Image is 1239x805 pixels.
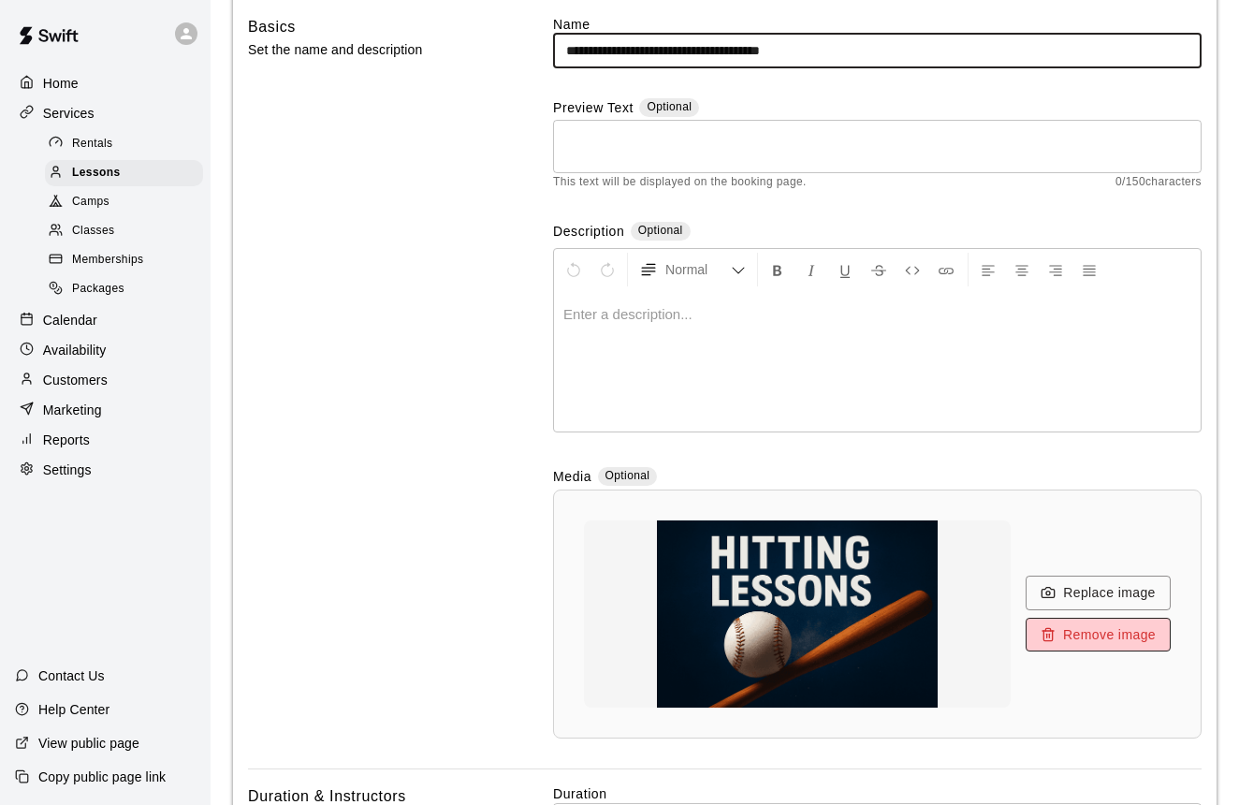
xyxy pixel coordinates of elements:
[610,520,984,708] img: Service image
[553,222,624,243] label: Description
[43,104,95,123] p: Services
[43,431,90,449] p: Reports
[72,222,114,241] span: Classes
[896,253,928,286] button: Insert Code
[553,15,1202,34] label: Name
[1040,253,1071,286] button: Right Align
[72,193,109,212] span: Camps
[930,253,962,286] button: Insert Link
[72,135,113,154] span: Rentals
[15,306,196,334] a: Calendar
[15,336,196,364] a: Availability
[45,129,211,158] a: Rentals
[43,461,92,479] p: Settings
[553,173,807,192] span: This text will be displayed on the booking page.
[1115,173,1202,192] span: 0 / 150 characters
[43,74,79,93] p: Home
[248,15,296,39] h6: Basics
[45,188,211,217] a: Camps
[647,100,692,113] span: Optional
[558,253,590,286] button: Undo
[43,401,102,419] p: Marketing
[72,280,124,299] span: Packages
[1006,253,1038,286] button: Center Align
[15,426,196,454] a: Reports
[45,276,203,302] div: Packages
[829,253,861,286] button: Format Underline
[638,224,683,237] span: Optional
[43,371,108,389] p: Customers
[553,467,591,489] label: Media
[45,217,211,246] a: Classes
[795,253,827,286] button: Format Italics
[15,99,196,127] a: Services
[591,253,623,286] button: Redo
[605,469,650,482] span: Optional
[45,160,203,186] div: Lessons
[15,366,196,394] a: Customers
[1073,253,1105,286] button: Justify Align
[762,253,794,286] button: Format Bold
[38,768,166,786] p: Copy public page link
[553,784,1202,803] label: Duration
[38,734,139,753] p: View public page
[632,253,753,286] button: Formatting Options
[45,158,211,187] a: Lessons
[43,311,97,329] p: Calendar
[45,131,203,157] div: Rentals
[15,69,196,97] a: Home
[15,396,196,424] a: Marketing
[1026,576,1171,610] button: Replace image
[45,275,211,304] a: Packages
[72,251,143,270] span: Memberships
[1026,618,1171,652] button: Remove image
[972,253,1004,286] button: Left Align
[45,189,203,215] div: Camps
[72,164,121,183] span: Lessons
[248,38,496,62] p: Set the name and description
[45,247,203,273] div: Memberships
[43,341,107,359] p: Availability
[45,218,203,244] div: Classes
[863,253,895,286] button: Format Strikethrough
[45,246,211,275] a: Memberships
[665,260,731,279] span: Normal
[553,98,634,120] label: Preview Text
[38,700,109,719] p: Help Center
[38,666,105,685] p: Contact Us
[15,456,196,484] a: Settings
